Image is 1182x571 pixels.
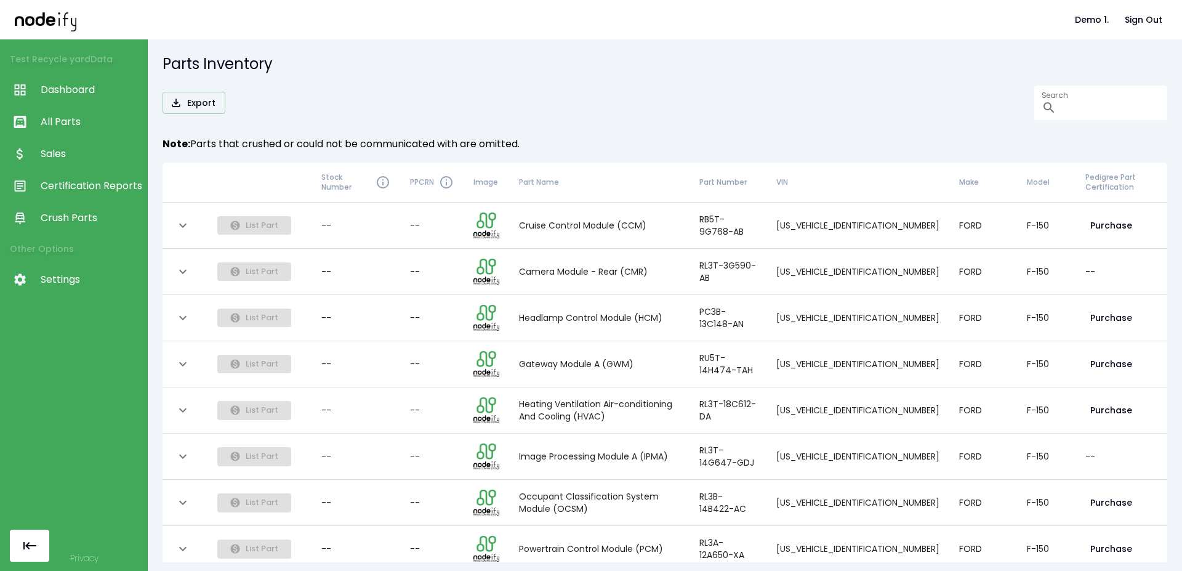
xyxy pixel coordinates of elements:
[949,203,1017,249] td: FORD
[949,387,1017,434] td: FORD
[410,175,454,190] div: PPCRN
[321,404,390,416] div: --
[1017,480,1075,526] td: F-150
[509,203,689,249] td: Cruise Control Module (CCM)
[400,480,464,526] td: --
[1120,9,1167,31] button: Sign Out
[172,215,193,236] button: expand row
[509,295,689,341] td: Headlamp Control Module (HCM)
[172,261,193,282] button: expand row
[217,265,291,277] span: Must have an active sales channel before parts can be listed
[766,341,949,387] td: [US_VEHICLE_IDENTIFICATION_NUMBER]
[1042,90,1067,100] label: Search
[473,259,499,285] img: part image
[217,357,291,370] span: Must have an active sales channel before parts can be listed
[217,403,291,416] span: Must have an active sales channel before parts can be listed
[766,249,949,295] td: [US_VEHICLE_IDENTIFICATION_NUMBER]
[217,542,291,554] span: Must have an active sales channel before parts can be listed
[41,179,141,193] span: Certification Reports
[400,341,464,387] td: --
[163,137,190,151] strong: Note:
[321,265,390,278] div: --
[949,249,1017,295] td: FORD
[766,295,949,341] td: [US_VEHICLE_IDENTIFICATION_NUMBER]
[509,163,689,203] th: Part Name
[172,307,193,328] button: expand row
[689,295,767,341] td: PC3B-13C148-AN
[400,387,464,434] td: --
[1085,492,1137,514] button: Purchase
[1017,434,1075,480] td: F-150
[321,543,390,555] div: --
[321,172,390,192] div: Stock Number
[1085,307,1137,330] button: Purchase
[689,387,767,434] td: RL3T-18C612-DA
[217,311,291,323] span: Must have an active sales channel before parts can be listed
[400,203,464,249] td: --
[217,496,291,508] span: Must have an active sales channel before parts can be listed
[464,163,509,203] th: Image
[1085,399,1137,422] button: Purchase
[1017,387,1075,434] td: F-150
[949,480,1017,526] td: FORD
[766,480,949,526] td: [US_VEHICLE_IDENTIFICATION_NUMBER]
[41,147,141,161] span: Sales
[1075,249,1167,295] td: --
[949,341,1017,387] td: FORD
[689,203,767,249] td: RB5T-9G768-AB
[473,305,499,331] img: part image
[689,163,767,203] th: Part Number
[217,450,291,462] span: Must have an active sales channel before parts can be listed
[766,163,949,203] th: VIN
[321,219,390,232] div: --
[15,8,76,31] img: nodeify
[41,115,141,129] span: All Parts
[400,434,464,480] td: --
[400,295,464,341] td: --
[163,54,1167,74] h5: Parts Inventory
[1017,341,1075,387] td: F-150
[1075,434,1167,480] td: --
[473,443,499,469] img: part image
[473,351,499,377] img: part image
[41,272,141,287] span: Settings
[163,136,1167,153] h6: Parts that crushed or could not be communicated with are omitted.
[949,434,1017,480] td: FORD
[509,249,689,295] td: Camera Module - Rear (CMR)
[163,92,225,115] button: Export
[473,213,499,238] img: part image
[949,163,1017,203] th: Make
[321,312,390,324] div: --
[509,341,689,387] td: Gateway Module A (GWM)
[1085,538,1137,561] button: Purchase
[1085,353,1137,376] button: Purchase
[473,490,499,516] img: part image
[689,249,767,295] td: RL3T-3G590-AB
[321,450,390,463] div: --
[321,358,390,370] div: --
[509,387,689,434] td: Heating Ventilation Air-conditioning And Cooling (HVAC)
[766,434,949,480] td: [US_VEHICLE_IDENTIFICATION_NUMBER]
[766,203,949,249] td: [US_VEHICLE_IDENTIFICATION_NUMBER]
[509,434,689,480] td: Image Processing Module A (IPMA)
[172,492,193,513] button: expand row
[172,354,193,375] button: expand row
[172,538,193,559] button: expand row
[1017,295,1075,341] td: F-150
[1070,9,1114,31] button: Demo 1.
[400,249,464,295] td: --
[1017,163,1075,203] th: Model
[1017,249,1075,295] td: F-150
[689,480,767,526] td: RL3B-14B422-AC
[172,400,193,421] button: expand row
[473,397,499,423] img: part image
[70,552,98,564] a: Privacy
[509,480,689,526] td: Occupant Classification System Module (OCSM)
[1075,163,1167,203] th: Pedigree Part Certification
[689,341,767,387] td: RU5T-14H474-TAH
[41,83,141,97] span: Dashboard
[949,295,1017,341] td: FORD
[1085,214,1137,237] button: Purchase
[473,536,499,562] img: part image
[172,446,193,467] button: expand row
